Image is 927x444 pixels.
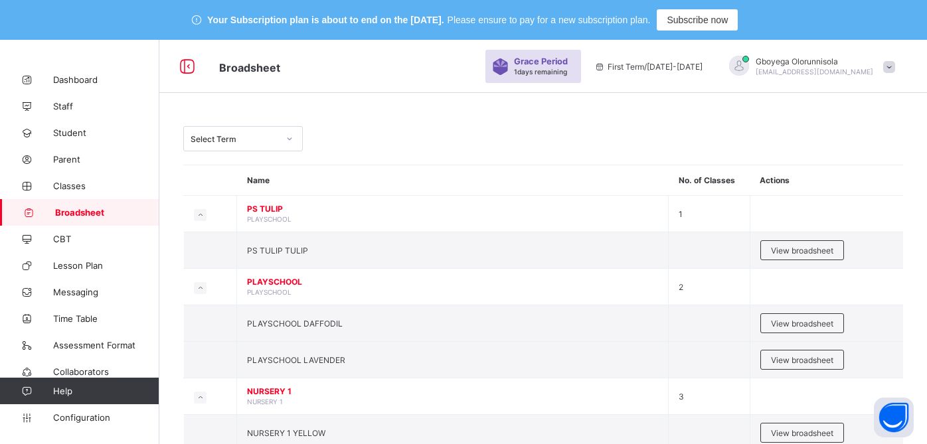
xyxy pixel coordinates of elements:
span: Gboyega Olorunnisola [756,56,873,66]
span: 1 [679,209,683,219]
span: PS TULIP [247,204,658,214]
span: NURSERY 1 [247,398,283,406]
span: [EMAIL_ADDRESS][DOMAIN_NAME] [756,68,873,76]
button: Open asap [874,398,914,437]
span: Assessment Format [53,340,159,350]
span: PLAYSCHOOL [247,215,292,223]
span: CBT [53,234,159,244]
span: NURSERY 1 [247,386,658,396]
span: View broadsheet [771,319,833,329]
span: PS TULIP TULIP [247,246,308,256]
span: Grace Period [514,56,568,66]
span: View broadsheet [771,428,833,438]
th: No. of Classes [669,165,750,196]
th: Actions [750,165,903,196]
span: Broadsheet [55,207,159,218]
div: Select Term [191,134,278,144]
a: View broadsheet [760,350,844,360]
span: Student [53,127,159,138]
span: 1 days remaining [514,68,567,76]
span: PLAYSCHOOL DAFFODIL [247,319,343,329]
span: Help [53,386,159,396]
span: session/term information [594,62,703,72]
span: Time Table [53,313,159,324]
span: NURSERY 1 YELLOW [247,428,325,438]
a: View broadsheet [760,423,844,433]
span: Your Subscription plan is about to end on the [DATE]. [207,15,444,25]
a: View broadsheet [760,240,844,250]
span: Broadsheet [219,61,280,74]
span: 3 [679,392,684,402]
span: Messaging [53,287,159,297]
span: View broadsheet [771,355,833,365]
span: PLAYSCHOOL [247,288,292,296]
span: Collaborators [53,366,159,377]
a: View broadsheet [760,313,844,323]
span: PLAYSCHOOL LAVENDER [247,355,345,365]
span: Parent [53,154,159,165]
span: Staff [53,101,159,111]
span: Configuration [53,412,159,423]
span: Dashboard [53,74,159,85]
span: Subscribe now [667,15,728,25]
span: Please ensure to pay for a new subscription plan. [448,15,651,25]
span: PLAYSCHOOL [247,277,658,287]
span: View broadsheet [771,246,833,256]
th: Name [237,165,669,196]
img: sticker-purple.71386a28dfed39d6af7621340158ba97.svg [492,58,509,75]
div: GboyegaOlorunnisola [716,56,902,78]
span: Classes [53,181,159,191]
span: 2 [679,282,683,292]
span: Lesson Plan [53,260,159,271]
